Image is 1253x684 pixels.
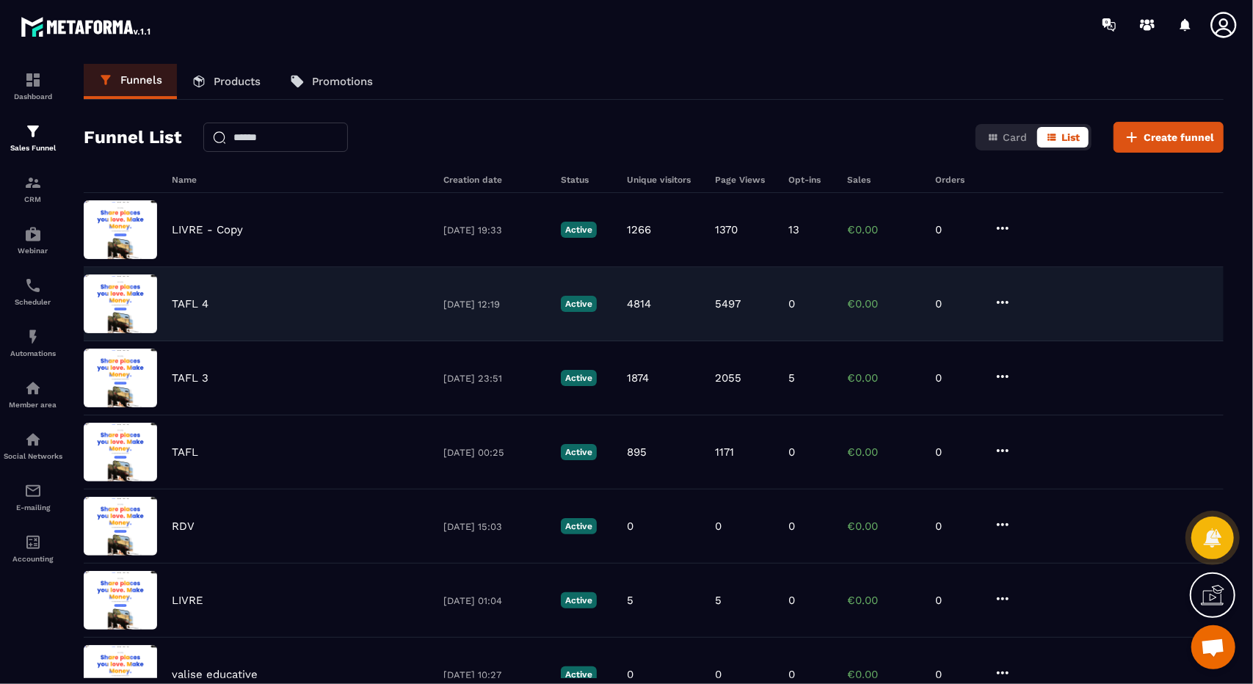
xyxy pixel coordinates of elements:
h6: Sales [847,175,920,185]
h6: Status [561,175,612,185]
p: 5 [715,594,722,607]
p: CRM [4,195,62,203]
p: 0 [788,445,795,459]
button: List [1037,127,1089,148]
a: social-networksocial-networkSocial Networks [4,420,62,471]
p: 1171 [715,445,734,459]
a: automationsautomationsAutomations [4,317,62,368]
p: 5 [627,594,633,607]
a: automationsautomationsMember area [4,368,62,420]
p: 0 [788,594,795,607]
h6: Creation date [443,175,546,185]
p: 0 [935,520,979,533]
img: logo [21,13,153,40]
img: image [84,423,157,481]
a: Ouvrir le chat [1191,625,1235,669]
p: 895 [627,445,647,459]
p: valise educative [172,668,258,681]
p: 1874 [627,371,649,385]
p: [DATE] 10:27 [443,669,546,680]
p: Active [561,518,597,534]
p: Active [561,444,597,460]
img: formation [24,71,42,89]
p: €0.00 [847,594,920,607]
a: accountantaccountantAccounting [4,523,62,574]
p: 0 [935,445,979,459]
p: Active [561,296,597,312]
p: 1370 [715,223,738,236]
h2: Funnel List [84,123,181,152]
p: 5497 [715,297,741,310]
img: email [24,482,42,500]
p: Webinar [4,247,62,255]
p: 0 [788,520,795,533]
button: Card [978,127,1036,148]
p: Accounting [4,555,62,563]
p: 0 [935,594,979,607]
p: 5 [788,371,795,385]
img: scheduler [24,277,42,294]
p: TAFL [172,445,198,459]
p: 0 [935,297,979,310]
a: formationformationSales Funnel [4,112,62,163]
a: formationformationDashboard [4,60,62,112]
h6: Unique visitors [627,175,700,185]
p: Sales Funnel [4,144,62,152]
p: TAFL 3 [172,371,208,385]
p: [DATE] 01:04 [443,595,546,606]
a: schedulerschedulerScheduler [4,266,62,317]
p: Active [561,222,597,238]
img: automations [24,225,42,243]
img: formation [24,174,42,192]
p: TAFL 4 [172,297,208,310]
p: €0.00 [847,297,920,310]
p: €0.00 [847,520,920,533]
p: Promotions [312,75,373,88]
h6: Name [172,175,429,185]
h6: Orders [935,175,979,185]
a: Promotions [275,64,388,99]
a: Products [177,64,275,99]
p: 0 [788,297,795,310]
a: Funnels [84,64,177,99]
p: Social Networks [4,452,62,460]
span: List [1061,131,1080,143]
p: E-mailing [4,503,62,512]
p: 0 [627,520,633,533]
p: LIVRE - Copy [172,223,243,236]
p: [DATE] 12:19 [443,299,546,310]
p: 0 [627,668,633,681]
p: 13 [788,223,799,236]
p: 0 [715,520,722,533]
p: 0 [935,223,979,236]
h6: Page Views [715,175,774,185]
p: 4814 [627,297,651,310]
p: €0.00 [847,668,920,681]
p: [DATE] 23:51 [443,373,546,384]
p: Active [561,666,597,683]
img: automations [24,328,42,346]
p: Automations [4,349,62,357]
p: Active [561,592,597,608]
img: accountant [24,534,42,551]
span: Card [1003,131,1027,143]
p: 2055 [715,371,741,385]
h6: Opt-ins [788,175,832,185]
p: 0 [715,668,722,681]
p: Scheduler [4,298,62,306]
a: emailemailE-mailing [4,471,62,523]
p: 0 [935,668,979,681]
img: image [84,274,157,333]
p: Member area [4,401,62,409]
img: formation [24,123,42,140]
p: Products [214,75,261,88]
p: €0.00 [847,445,920,459]
img: social-network [24,431,42,448]
p: 1266 [627,223,651,236]
img: image [84,349,157,407]
span: Create funnel [1144,130,1214,145]
img: image [84,497,157,556]
p: RDV [172,520,195,533]
p: Dashboard [4,92,62,101]
a: automationsautomationsWebinar [4,214,62,266]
